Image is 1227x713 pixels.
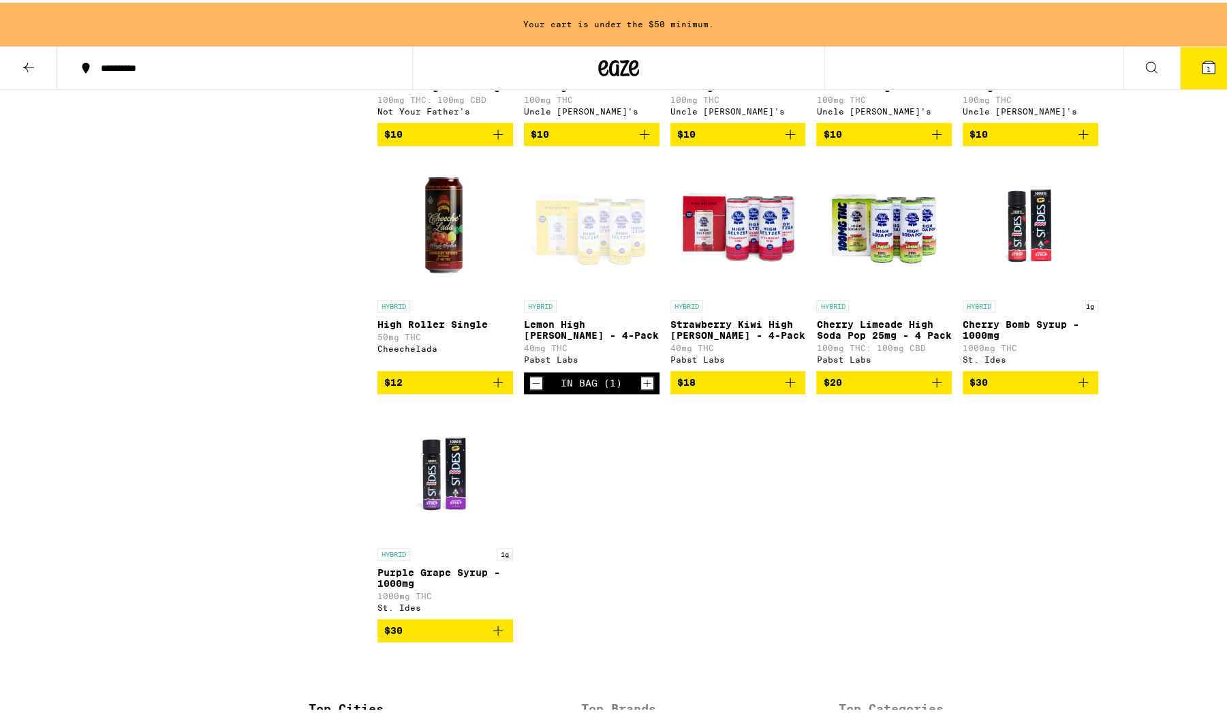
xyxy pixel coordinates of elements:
[524,297,557,309] p: HYBRID
[816,104,952,113] div: Uncle [PERSON_NAME]'s
[377,564,513,586] p: Purple Grape Syrup - 1000mg
[377,616,513,639] button: Add to bag
[816,352,952,361] div: Pabst Labs
[816,154,952,368] a: Open page for Cherry Limeade High Soda Pop 25mg - 4 Pack from Pabst Labs
[377,104,513,113] div: Not Your Father's
[823,374,841,385] span: $20
[384,374,403,385] span: $12
[377,368,513,391] button: Add to bag
[529,374,543,387] button: Decrement
[670,341,806,350] p: 40mg THC
[963,120,1098,143] button: Add to bag
[670,154,806,290] img: Pabst Labs - Strawberry Kiwi High Seltzer - 4-Pack
[377,589,513,598] p: 1000mg THC
[670,104,806,113] div: Uncle [PERSON_NAME]'s
[377,154,513,368] a: Open page for High Roller Single from Cheechelada
[670,297,703,309] p: HYBRID
[377,93,513,102] p: 100mg THC: 100mg CBD
[377,154,513,290] img: Cheechelada - High Roller Single
[963,341,1098,350] p: 1000mg THC
[640,374,654,387] button: Increment
[524,154,659,369] a: Open page for Lemon High Seltzer - 4-Pack from Pabst Labs
[377,601,513,609] div: St. Ides
[816,297,849,309] p: HYBRID
[670,368,806,391] button: Add to bag
[524,352,659,361] div: Pabst Labs
[377,402,513,538] img: St. Ides - Purple Grape Syrup - 1000mg
[823,126,841,137] span: $10
[963,104,1098,113] div: Uncle [PERSON_NAME]'s
[524,104,659,113] div: Uncle [PERSON_NAME]'s
[377,316,513,327] p: High Roller Single
[377,402,513,616] a: Open page for Purple Grape Syrup - 1000mg from St. Ides
[963,352,1098,361] div: St. Ides
[561,375,622,386] div: In Bag (1)
[816,120,952,143] button: Add to bag
[963,368,1098,391] button: Add to bag
[377,120,513,143] button: Add to bag
[377,545,410,558] p: HYBRID
[524,120,659,143] button: Add to bag
[670,154,806,368] a: Open page for Strawberry Kiwi High Seltzer - 4-Pack from Pabst Labs
[969,374,988,385] span: $30
[816,341,952,350] p: 100mg THC: 100mg CBD
[384,126,403,137] span: $10
[384,622,403,633] span: $30
[670,316,806,338] p: Strawberry Kiwi High [PERSON_NAME] - 4-Pack
[816,368,952,391] button: Add to bag
[816,154,952,290] img: Pabst Labs - Cherry Limeade High Soda Pop 25mg - 4 Pack
[531,126,549,137] span: $10
[677,374,696,385] span: $18
[377,342,513,350] div: Cheechelada
[524,316,659,338] p: Lemon High [PERSON_NAME] - 4-Pack
[969,126,988,137] span: $10
[963,297,995,309] p: HYBRID
[670,352,806,361] div: Pabst Labs
[963,316,1098,338] p: Cherry Bomb Syrup - 1000mg
[497,545,513,558] p: 1g
[816,93,952,102] p: 100mg THC
[1207,62,1211,70] span: 1
[524,93,659,102] p: 100mg THC
[963,154,1098,368] a: Open page for Cherry Bomb Syrup - 1000mg from St. Ides
[1082,297,1098,309] p: 1g
[670,120,806,143] button: Add to bag
[377,330,513,339] p: 50mg THC
[963,154,1098,290] img: St. Ides - Cherry Bomb Syrup - 1000mg
[670,93,806,102] p: 100mg THC
[524,341,659,350] p: 40mg THC
[816,316,952,338] p: Cherry Limeade High Soda Pop 25mg - 4 Pack
[677,126,696,137] span: $10
[963,93,1098,102] p: 100mg THC
[377,297,410,309] p: HYBRID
